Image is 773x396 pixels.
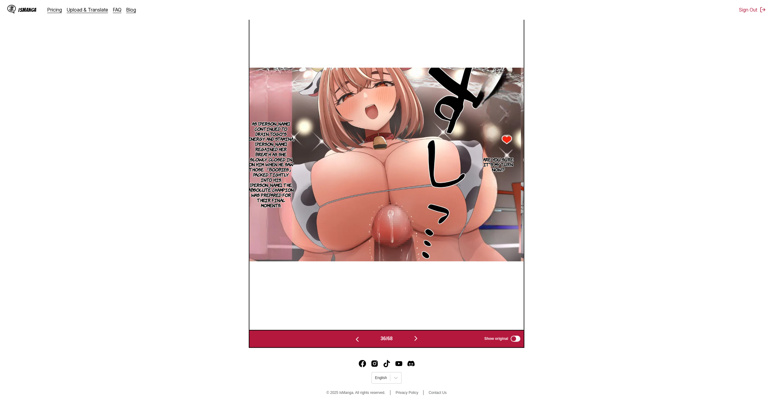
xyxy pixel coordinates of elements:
input: Show original [511,336,520,342]
a: Discord [407,360,415,367]
a: Contact Us [429,391,446,395]
a: Youtube [395,360,402,367]
a: IsManga LogoIsManga [7,5,47,15]
img: IsManga Logo [7,5,16,13]
p: As [PERSON_NAME] continued to drain Togo's energy and stamina, [PERSON_NAME] regained her breath ... [247,120,295,209]
img: Previous page [354,336,361,343]
img: Manga Panel [247,68,521,261]
button: Sign Out [739,7,766,13]
img: Next page [412,335,419,342]
span: Show original [484,337,508,341]
a: FAQ [113,7,121,13]
img: IsManga Discord [407,360,415,367]
img: IsManga TikTok [383,360,390,367]
img: Sign out [760,7,766,13]
span: © 2025 IsManga. All rights reserved. [327,391,385,395]
img: IsManga YouTube [395,360,402,367]
input: Select language [375,376,376,380]
a: Blog [126,7,136,13]
a: Pricing [47,7,62,13]
p: As a matter of fact, as I watched [PERSON_NAME]-san's technique and wanted to squeeze more milk f... [521,140,596,188]
a: Upload & Translate [67,7,108,13]
a: Facebook [359,360,366,367]
span: 36 / 68 [380,336,392,341]
a: Privacy Policy [395,391,418,395]
div: IsManga [18,7,36,13]
p: Are you sure it's my turn now? [476,156,520,173]
img: IsManga Instagram [371,360,378,367]
a: Instagram [371,360,378,367]
img: IsManga Facebook [359,360,366,367]
a: TikTok [383,360,390,367]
